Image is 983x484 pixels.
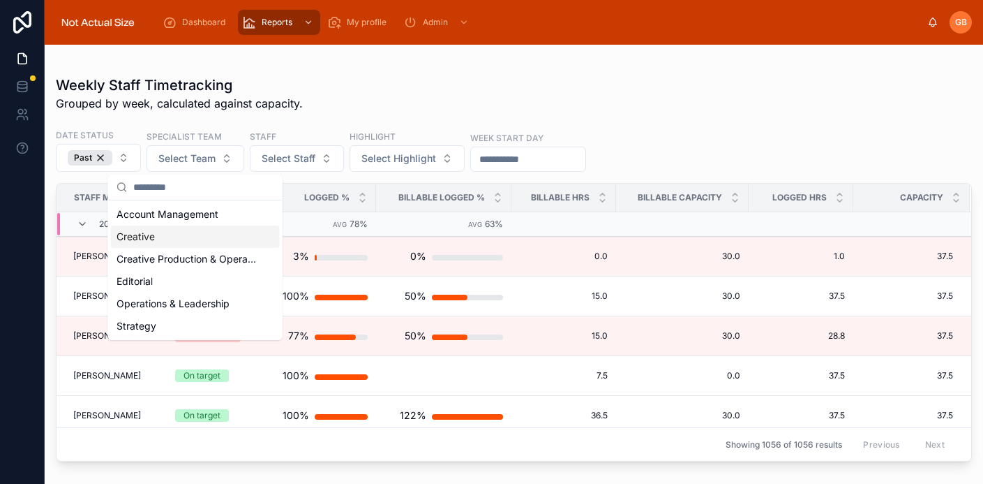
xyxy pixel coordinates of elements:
label: Staff [250,130,276,142]
a: 100% [280,362,368,390]
div: 100% [283,402,309,430]
a: 37.5 [757,291,845,302]
div: 3% [293,242,309,270]
span: Select Staff [262,152,315,166]
a: 0% [384,242,503,270]
span: 15.0 [520,330,608,342]
a: Dashboard [158,10,235,35]
label: Week start day [470,131,543,144]
span: Account Management [117,207,218,221]
a: My profile [323,10,396,35]
span: [PERSON_NAME] [73,291,141,302]
span: Logged % [304,192,350,203]
span: 37.5 [757,410,845,421]
a: 37.5 [854,370,953,381]
small: Avg [468,221,482,228]
span: 78% [350,219,368,229]
span: 36.5 [520,410,608,421]
div: 50% [405,282,426,310]
button: Select Button [147,145,244,172]
button: Unselect PAST [68,150,112,166]
span: Billable Logged % [398,192,485,203]
span: 63% [485,219,503,229]
a: 77% [280,322,368,350]
span: Staff Member [74,192,139,203]
a: 100% [280,282,368,310]
a: 37.5 [854,330,953,342]
small: Avg [333,221,347,228]
span: Reports [262,17,292,28]
div: On target [183,369,220,382]
span: Select Team [158,152,216,166]
a: 0.0 [520,251,608,262]
a: Admin [399,10,476,35]
label: Specialist team [147,130,222,142]
div: 100% [283,282,309,310]
span: Showing 1056 of 1056 results [726,439,842,450]
div: 0% [410,242,426,270]
span: Billable Capacity [638,192,722,203]
span: Creative Production & Operations [117,252,257,266]
button: Select Button [350,145,465,172]
h1: Weekly Staff Timetracking [56,75,303,95]
span: Dashboard [182,17,225,28]
button: Select Button [250,145,344,172]
div: On target [183,409,220,422]
a: [PERSON_NAME] [73,370,158,381]
div: Suggestions [108,200,283,340]
span: Strategy [117,319,156,333]
span: 2025-32 w/c [DATE] [99,219,183,230]
div: 77% [288,322,309,350]
span: 30.0 [624,410,740,421]
a: 0.0 [624,370,740,381]
a: 3% [280,242,368,270]
span: Capacity [900,192,943,203]
span: Creative [117,230,155,244]
span: 30.0 [624,291,740,302]
a: 30.0 [624,330,740,342]
span: Logged hrs [772,192,827,203]
a: 37.5 [757,370,845,381]
span: Grouped by week, calculated against capacity. [56,95,303,112]
span: Editorial [117,274,153,288]
span: [PERSON_NAME] [73,251,141,262]
label: Date status [56,129,114,141]
a: -- [384,370,503,381]
span: Operations & Leadership [117,297,230,311]
div: 122% [400,402,426,430]
span: Billable hrs [531,192,590,203]
label: Highlight [350,130,396,142]
span: Select Highlight [361,152,436,166]
a: [PERSON_NAME] [73,330,158,342]
a: 7.5 [520,370,608,381]
a: 50% [384,282,503,310]
div: scrollable content [151,7,927,38]
a: 37.5 [854,251,953,262]
img: App logo [56,11,140,34]
span: -- [384,370,393,381]
a: [PERSON_NAME] [73,291,158,302]
a: 28.8 [757,330,845,342]
div: 100% [283,362,309,390]
a: 1.0 [757,251,845,262]
span: Admin [423,17,448,28]
a: [PERSON_NAME] [73,251,158,262]
span: [PERSON_NAME] [73,370,141,381]
a: 30.0 [624,251,740,262]
span: GB [955,17,967,28]
div: 50% [405,322,426,350]
a: 15.0 [520,291,608,302]
a: 37.5 [854,410,953,421]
